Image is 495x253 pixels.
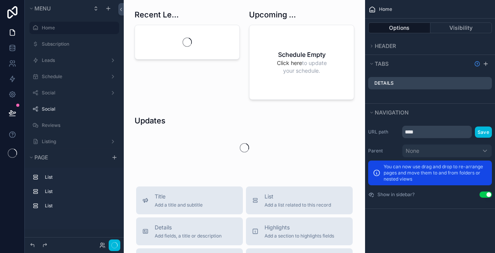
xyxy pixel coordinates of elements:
button: Visibility [430,22,492,33]
span: Details [155,224,222,231]
button: Navigation [368,107,487,118]
label: List [45,188,113,195]
span: Add a title and subtitle [155,202,203,208]
span: Add fields, a title or description [155,233,222,239]
label: Parent [368,148,399,154]
span: Header [375,43,396,49]
label: List [45,174,113,180]
label: Social [42,106,114,112]
button: ListAdd a list related to this record [246,186,353,214]
span: Title [155,193,203,200]
label: URL path [368,129,399,135]
button: DetailsAdd fields, a title or description [136,217,243,245]
button: TitleAdd a title and subtitle [136,186,243,214]
button: HighlightsAdd a section to highlights fields [246,217,353,245]
svg: Show help information [474,61,480,67]
span: Home [379,6,392,12]
label: Social [42,90,104,96]
label: Home [42,25,114,31]
button: Tabs [368,58,471,69]
button: Header [368,41,487,51]
span: Add a list related to this record [265,202,331,208]
button: Menu [28,3,88,14]
label: Listing [42,138,104,145]
span: Highlights [265,224,334,231]
label: Reviews [42,122,114,128]
button: Options [368,22,430,33]
label: Subscription [42,41,114,47]
div: scrollable content [25,168,124,220]
label: Schedule [42,74,104,80]
label: Show in sidebar? [377,191,415,198]
span: Navigation [375,109,409,116]
span: List [265,193,331,200]
span: Tabs [375,60,389,67]
label: Leads [42,57,104,63]
p: You can now use drag and drop to re-arrange pages and move them to and from folders or nested views [384,164,487,182]
span: None [406,147,419,155]
span: Menu [34,5,51,12]
span: Page [34,154,48,161]
label: List [45,203,113,209]
button: None [402,144,492,157]
label: Details [374,80,394,86]
span: Add a section to highlights fields [265,233,334,239]
button: Save [475,126,492,138]
button: Page [28,152,107,163]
